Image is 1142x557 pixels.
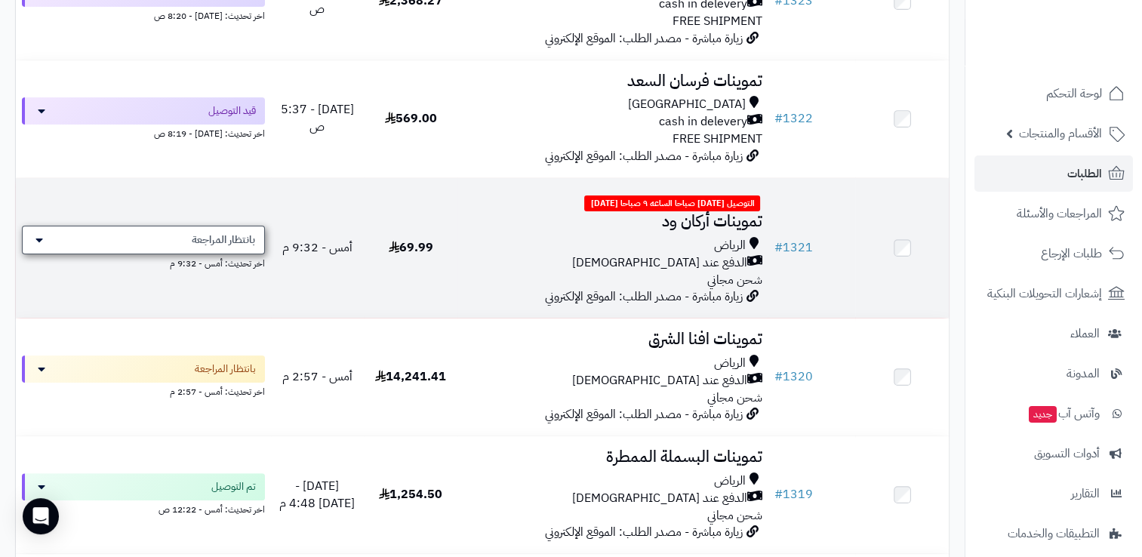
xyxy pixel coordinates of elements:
[1067,163,1102,184] span: الطلبات
[713,355,745,372] span: الرياض
[463,331,762,348] h3: تموينات افنا الشرق
[1027,403,1100,424] span: وآتس آب
[208,103,256,118] span: قيد التوصيل
[195,362,256,377] span: بانتظار المراجعة
[974,275,1133,312] a: إشعارات التحويلات البنكية
[974,355,1133,392] a: المدونة
[282,238,352,257] span: أمس - 9:32 م
[571,372,746,389] span: الدفع عند [DEMOGRAPHIC_DATA]
[1034,443,1100,464] span: أدوات التسويق
[584,195,760,212] span: التوصيل [DATE] صباحا الساعه ٩ صباحا [DATE]
[974,75,1133,112] a: لوحة التحكم
[22,500,265,516] div: اخر تحديث: أمس - 12:22 ص
[544,405,742,423] span: زيارة مباشرة - مصدر الطلب: الموقع الإلكتروني
[463,213,762,230] h3: تموينات أركان ود
[974,235,1133,272] a: طلبات الإرجاع
[774,109,812,128] a: #1322
[544,29,742,48] span: زيارة مباشرة - مصدر الطلب: الموقع الإلكتروني
[211,479,256,494] span: تم التوصيل
[658,113,746,131] span: cash in delevery
[282,368,352,386] span: أمس - 2:57 م
[281,100,354,136] span: [DATE] - 5:37 ص
[1029,406,1057,423] span: جديد
[544,288,742,306] span: زيارة مباشرة - مصدر الطلب: الموقع الإلكتروني
[1041,243,1102,264] span: طلبات الإرجاع
[974,515,1133,552] a: التطبيقات والخدمات
[279,477,355,512] span: [DATE] - [DATE] 4:48 م
[463,448,762,466] h3: تموينات البسملة الممطرة
[974,195,1133,232] a: المراجعات والأسئلة
[706,389,762,407] span: شحن مجاني
[1067,363,1100,384] span: المدونة
[544,523,742,541] span: زيارة مباشرة - مصدر الطلب: الموقع الإلكتروني
[1071,483,1100,504] span: التقارير
[22,125,265,140] div: اخر تحديث: [DATE] - 8:19 ص
[974,435,1133,472] a: أدوات التسويق
[1017,203,1102,224] span: المراجعات والأسئلة
[974,475,1133,512] a: التقارير
[974,155,1133,192] a: الطلبات
[774,238,812,257] a: #1321
[385,109,437,128] span: 569.00
[22,254,265,270] div: اخر تحديث: أمس - 9:32 م
[774,485,782,503] span: #
[571,254,746,272] span: الدفع عند [DEMOGRAPHIC_DATA]
[774,368,812,386] a: #1320
[627,96,745,113] span: [GEOGRAPHIC_DATA]
[1070,323,1100,344] span: العملاء
[544,147,742,165] span: زيارة مباشرة - مصدر الطلب: الموقع الإلكتروني
[774,238,782,257] span: #
[774,485,812,503] a: #1319
[672,12,762,30] span: FREE SHIPMENT
[571,490,746,507] span: الدفع عند [DEMOGRAPHIC_DATA]
[192,232,255,248] span: بانتظار المراجعة
[1008,523,1100,544] span: التطبيقات والخدمات
[706,506,762,525] span: شحن مجاني
[713,237,745,254] span: الرياض
[22,7,265,23] div: اخر تحديث: [DATE] - 8:20 ص
[672,130,762,148] span: FREE SHIPMENT
[974,315,1133,352] a: العملاء
[379,485,442,503] span: 1,254.50
[1039,42,1128,74] img: logo-2.png
[1046,83,1102,104] span: لوحة التحكم
[774,109,782,128] span: #
[974,395,1133,432] a: وآتس آبجديد
[1019,123,1102,144] span: الأقسام والمنتجات
[774,368,782,386] span: #
[22,383,265,399] div: اخر تحديث: أمس - 2:57 م
[389,238,433,257] span: 69.99
[987,283,1102,304] span: إشعارات التحويلات البنكية
[23,498,59,534] div: Open Intercom Messenger
[375,368,446,386] span: 14,241.41
[463,72,762,90] h3: تموينات فرسان السعد
[706,271,762,289] span: شحن مجاني
[713,472,745,490] span: الرياض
